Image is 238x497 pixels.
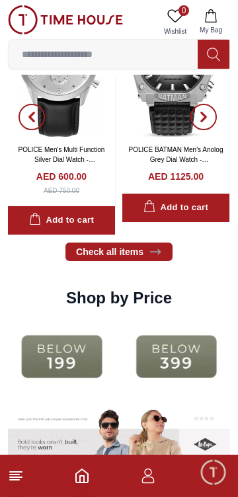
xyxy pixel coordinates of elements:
h2: Shop by Price [66,287,172,309]
img: ... [8,5,123,34]
img: Banner Image [119,404,175,482]
h4: AED 1125.00 [148,170,204,183]
span: Wishlist [159,26,192,36]
a: 0Wishlist [159,5,192,39]
h4: AED 600.00 [36,170,87,183]
button: Add to cart [8,206,115,235]
span: My Bag [194,25,227,35]
img: Banner Image [63,404,119,482]
img: Banner Image [175,404,230,482]
a: POLICE Men's Multi Function Silver Dial Watch - PL.15922JS/04 [19,146,105,173]
div: AED 750.00 [44,186,79,196]
span: 0 [178,5,189,16]
img: Banner Image [8,404,63,482]
img: ... [122,322,230,391]
a: Check all items [65,243,173,261]
div: Chat Widget [199,458,228,487]
button: Add to cart [122,194,229,222]
div: Add to cart [29,213,94,228]
img: ... [8,322,116,391]
a: POLICE BATMAN Men's Anolog Grey Dial Watch - PEWGD0022603 [129,146,223,173]
button: My Bag [192,5,230,39]
div: Add to cart [143,200,208,215]
a: Home [74,468,90,484]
